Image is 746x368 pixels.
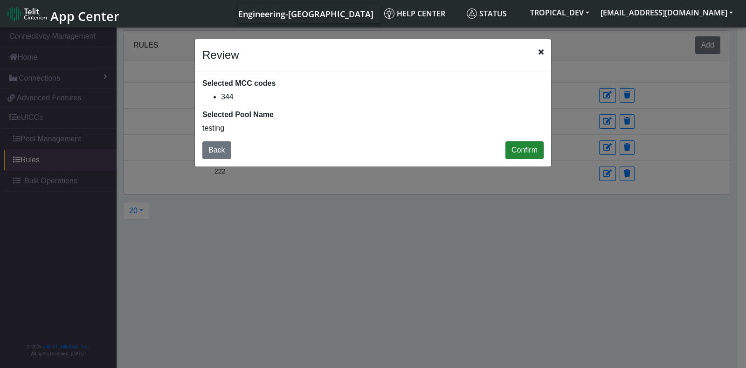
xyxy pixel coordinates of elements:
[7,7,47,21] img: logo-telit-cinterion-gw-new.png
[525,4,595,21] button: TROPICAL_DEV
[384,8,394,19] img: knowledge.svg
[221,91,544,103] li: 344
[539,47,544,58] span: Close
[505,141,544,159] button: Confirm
[202,111,274,118] strong: Selected Pool Name
[467,8,507,19] span: Status
[238,8,373,20] span: Engineering-[GEOGRAPHIC_DATA]
[238,4,373,23] a: Your current platform instance
[467,8,477,19] img: status.svg
[202,123,544,134] p: testing
[384,8,445,19] span: Help center
[595,4,739,21] button: [EMAIL_ADDRESS][DOMAIN_NAME]
[202,47,239,63] h4: Review
[50,7,119,25] span: App Center
[202,79,276,87] strong: Selected MCC codes
[202,141,231,159] button: Back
